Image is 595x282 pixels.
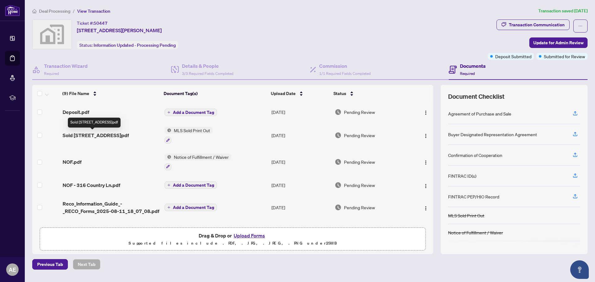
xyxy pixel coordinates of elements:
[344,158,375,165] span: Pending Review
[63,200,160,215] span: Reco_Information_Guide_-_RECO_Forms_2025-08-11_18_07_08.pdf
[165,127,213,144] button: Status IconMLS Sold Print Out
[544,53,585,60] span: Submitted for Review
[335,109,342,115] img: Document Status
[165,154,231,170] button: Status IconNotice of Fulfillment / Waiver
[570,260,589,279] button: Open asap
[335,132,342,139] img: Document Status
[448,172,476,179] div: FINTRAC ID(s)
[533,38,584,48] span: Update for Admin Review
[173,110,214,115] span: Add a Document Tag
[63,181,120,189] span: NOF - 316 Country Ln.pdf
[344,182,375,189] span: Pending Review
[232,232,267,240] button: Upload Forms
[269,122,332,149] td: [DATE]
[448,131,537,138] div: Buyer Designated Representation Agreement
[32,9,37,13] span: home
[9,265,16,274] span: AE
[173,205,214,210] span: Add a Document Tag
[319,62,371,70] h4: Commission
[165,203,217,211] button: Add a Document Tag
[538,7,588,15] article: Transaction saved [DATE]
[63,158,82,166] span: NOF.pdf
[423,111,428,115] img: Logo
[496,20,570,30] button: Transaction Communication
[40,228,425,251] span: Drag & Drop orUpload FormsSupported files include .PDF, .JPG, .JPEG, .PNG under25MB
[448,229,503,236] div: Notice of Fulfillment / Waiver
[73,7,75,15] li: /
[460,71,475,76] span: Required
[73,259,100,270] button: Next Tab
[63,132,129,139] span: Sold [STREET_ADDRESS]pdf
[33,20,72,49] img: svg%3e
[44,240,422,247] p: Supported files include .PDF, .JPG, .JPEG, .PNG under 25 MB
[44,71,59,76] span: Required
[62,90,89,97] span: (9) File Name
[269,175,332,195] td: [DATE]
[32,259,68,270] button: Previous Tab
[421,130,431,140] button: Logo
[60,85,161,102] th: (9) File Name
[94,42,176,48] span: Information Updated - Processing Pending
[165,108,217,116] button: Add a Document Tag
[171,154,231,160] span: Notice of Fulfillment / Waiver
[161,85,268,102] th: Document Tag(s)
[335,182,342,189] img: Document Status
[421,107,431,117] button: Logo
[421,157,431,167] button: Logo
[77,41,178,49] div: Status:
[448,193,499,200] div: FINTRAC PEP/HIO Record
[167,184,170,187] span: plus
[37,259,63,269] span: Previous Tab
[171,127,213,134] span: MLS Sold Print Out
[165,127,171,134] img: Status Icon
[423,134,428,139] img: Logo
[423,183,428,188] img: Logo
[167,111,170,114] span: plus
[68,118,121,128] div: Sold [STREET_ADDRESS]pdf
[199,232,267,240] span: Drag & Drop or
[448,152,502,158] div: Confirmation of Cooperation
[578,24,583,28] span: ellipsis
[509,20,565,30] div: Transaction Communication
[165,181,217,189] button: Add a Document Tag
[44,62,88,70] h4: Transaction Wizard
[331,85,409,102] th: Status
[448,110,511,117] div: Agreement of Purchase and Sale
[39,8,70,14] span: Deal Processing
[269,195,332,220] td: [DATE]
[344,109,375,115] span: Pending Review
[423,160,428,165] img: Logo
[77,20,108,27] div: Ticket #:
[167,206,170,209] span: plus
[421,180,431,190] button: Logo
[423,206,428,210] img: Logo
[63,108,89,116] span: Deposit.pdf
[421,202,431,212] button: Logo
[165,154,171,160] img: Status Icon
[460,62,486,70] h4: Documents
[77,8,110,14] span: View Transaction
[182,71,233,76] span: 3/3 Required Fields Completed
[5,5,20,16] img: logo
[448,92,505,101] span: Document Checklist
[335,204,342,211] img: Document Status
[319,71,371,76] span: 1/1 Required Fields Completed
[94,20,108,26] span: 50447
[344,204,375,211] span: Pending Review
[529,37,588,48] button: Update for Admin Review
[77,27,162,34] span: [STREET_ADDRESS][PERSON_NAME]
[269,149,332,175] td: [DATE]
[165,109,217,116] button: Add a Document Tag
[269,102,332,122] td: [DATE]
[333,90,346,97] span: Status
[495,53,531,60] span: Deposit Submitted
[271,90,296,97] span: Upload Date
[269,220,332,245] td: [DATE]
[165,204,217,211] button: Add a Document Tag
[173,183,214,187] span: Add a Document Tag
[268,85,331,102] th: Upload Date
[335,158,342,165] img: Document Status
[448,212,484,219] div: MLS Sold Print Out
[344,132,375,139] span: Pending Review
